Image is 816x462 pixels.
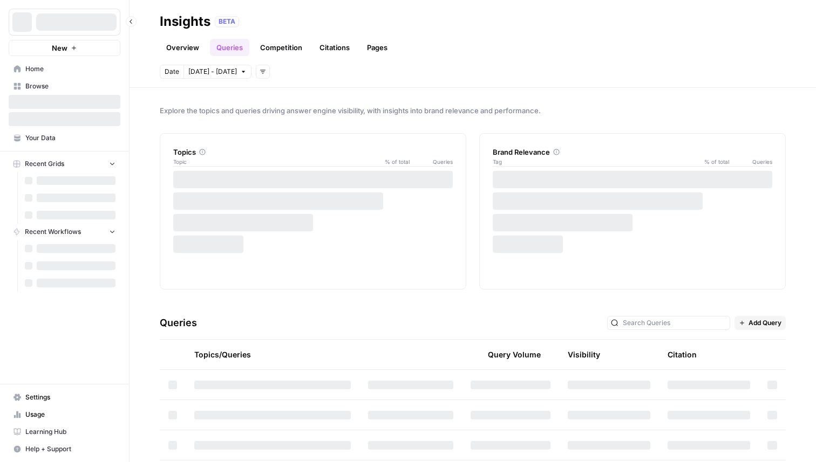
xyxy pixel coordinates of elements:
[729,157,772,166] span: Queries
[9,78,120,95] a: Browse
[25,427,115,437] span: Learning Hub
[25,81,115,91] span: Browse
[165,67,179,77] span: Date
[493,147,772,157] div: Brand Relevance
[749,318,781,328] span: Add Query
[488,349,541,360] span: Query Volume
[493,157,697,166] span: Tag
[668,340,697,369] div: Citation
[9,129,120,147] a: Your Data
[160,13,210,30] div: Insights
[183,65,251,79] button: [DATE] - [DATE]
[697,157,729,166] span: % of total
[160,39,206,56] a: Overview
[25,444,115,454] span: Help + Support
[25,159,64,169] span: Recent Grids
[568,349,600,360] div: Visibility
[25,64,115,74] span: Home
[9,60,120,78] a: Home
[25,410,115,419] span: Usage
[25,227,81,237] span: Recent Workflows
[9,40,120,56] button: New
[9,423,120,440] a: Learning Hub
[173,147,453,157] div: Topics
[52,43,67,53] span: New
[623,318,726,328] input: Search Queries
[9,389,120,406] a: Settings
[254,39,309,56] a: Competition
[377,157,410,166] span: % of total
[215,16,239,27] div: BETA
[9,406,120,423] a: Usage
[25,392,115,402] span: Settings
[9,156,120,172] button: Recent Grids
[173,157,377,166] span: Topic
[160,105,786,116] span: Explore the topics and queries driving answer engine visibility, with insights into brand relevan...
[9,224,120,240] button: Recent Workflows
[9,440,120,458] button: Help + Support
[361,39,394,56] a: Pages
[160,315,197,330] h3: Queries
[313,39,356,56] a: Citations
[194,340,351,369] div: Topics/Queries
[410,157,453,166] span: Queries
[188,67,237,77] span: [DATE] - [DATE]
[25,133,115,143] span: Your Data
[210,39,249,56] a: Queries
[735,316,786,330] button: Add Query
